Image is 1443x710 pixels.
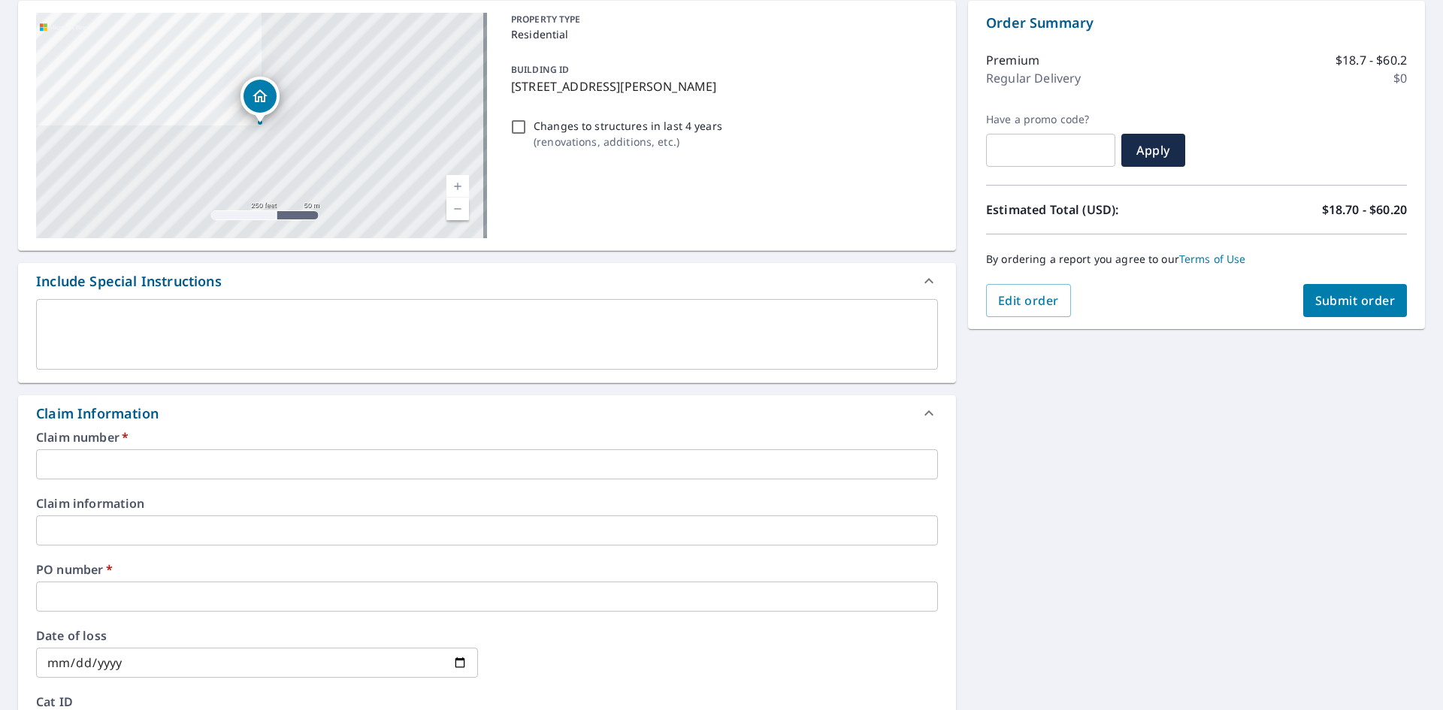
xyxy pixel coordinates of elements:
[36,563,938,576] label: PO number
[511,26,932,42] p: Residential
[998,292,1059,309] span: Edit order
[1121,134,1185,167] button: Apply
[36,497,938,509] label: Claim information
[986,69,1081,87] p: Regular Delivery
[240,77,280,123] div: Dropped pin, building 1, Residential property, 23 Long Pasture Rd Little Compton, RI 02837
[986,252,1407,266] p: By ordering a report you agree to our
[986,284,1071,317] button: Edit order
[986,51,1039,69] p: Premium
[18,395,956,431] div: Claim Information
[986,113,1115,126] label: Have a promo code?
[1303,284,1408,317] button: Submit order
[36,630,478,642] label: Date of loss
[36,271,222,292] div: Include Special Instructions
[1336,51,1407,69] p: $18.7 - $60.2
[1322,201,1407,219] p: $18.70 - $60.20
[36,431,938,443] label: Claim number
[446,175,469,198] a: Current Level 17, Zoom In
[986,13,1407,33] p: Order Summary
[1179,252,1246,266] a: Terms of Use
[446,198,469,220] a: Current Level 17, Zoom Out
[1315,292,1396,309] span: Submit order
[511,77,932,95] p: [STREET_ADDRESS][PERSON_NAME]
[511,63,569,76] p: BUILDING ID
[36,403,159,424] div: Claim Information
[511,13,932,26] p: PROPERTY TYPE
[1393,69,1407,87] p: $0
[36,696,938,708] label: Cat ID
[986,201,1196,219] p: Estimated Total (USD):
[534,118,722,134] p: Changes to structures in last 4 years
[18,263,956,299] div: Include Special Instructions
[1133,142,1173,159] span: Apply
[534,134,722,150] p: ( renovations, additions, etc. )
